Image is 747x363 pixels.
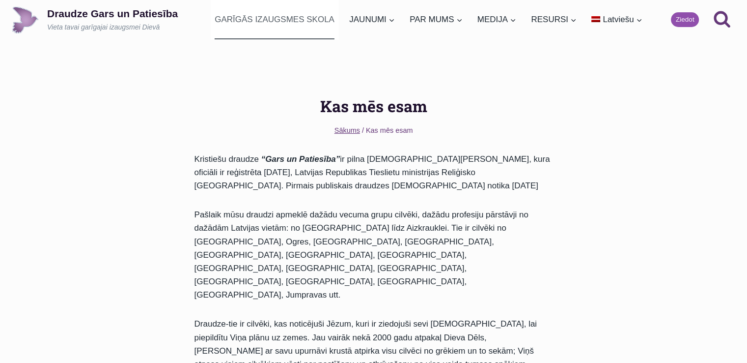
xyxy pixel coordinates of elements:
[47,23,178,32] p: Vieta tavai garīgajai izaugsmei Dievā
[671,12,699,27] a: Ziedot
[366,126,413,134] span: Kas mēs esam
[12,6,178,33] a: Draudze Gars un PatiesībaVieta tavai garīgajai izaugsmei Dievā
[194,94,553,118] h1: Kas mēs esam
[194,125,553,136] nav: Breadcrumbs
[709,6,735,33] button: View Search Form
[194,152,553,193] p: Kristiešu draudze ir pilna [DEMOGRAPHIC_DATA][PERSON_NAME], kura oficiāli ir reģistrēta [DATE], L...
[261,154,340,164] strong: “Gars un Patiesība”
[334,126,360,134] a: Sākums
[12,6,39,33] img: Draudze Gars un Patiesība
[47,7,178,20] p: Draudze Gars un Patiesība
[194,208,553,302] p: Pašlaik mūsu draudzi apmeklē dažādu vecuma grupu cilvēki, dažādu profesiju pārstāvji no dažādām L...
[362,126,364,134] span: /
